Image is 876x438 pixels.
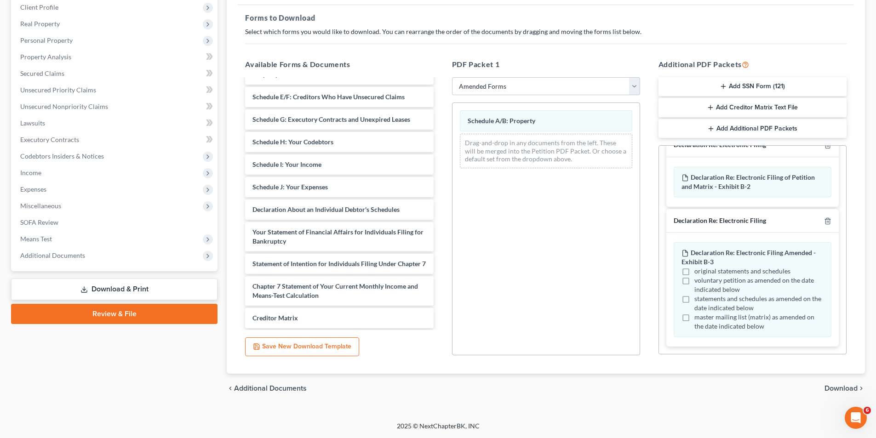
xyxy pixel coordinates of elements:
span: Statement of Intention for Individuals Filing Under Chapter 7 [252,260,426,267]
span: Miscellaneous [20,202,61,210]
a: Download & Print [11,279,218,300]
span: Expenses [20,185,46,193]
a: Review & File [11,304,218,324]
span: Creditor Matrix [252,314,298,322]
span: Schedule A/B: Property [468,117,535,125]
span: original statements and schedules [694,267,790,275]
span: Your Statement of Financial Affairs for Individuals Filing for Bankruptcy [252,228,424,245]
a: Unsecured Priority Claims [13,82,218,98]
button: Add Creditor Matrix Text File [658,98,847,117]
button: Save New Download Template [245,337,359,357]
div: Drag-and-drop in any documents from the left. These will be merged into the Petition PDF Packet. ... [460,134,632,168]
button: Add Additional PDF Packets [658,119,847,138]
span: 6 [864,407,871,414]
i: chevron_right [858,385,865,392]
span: Schedule I: Your Income [252,160,321,168]
a: chevron_left Additional Documents [227,385,307,392]
iframe: Intercom live chat [845,407,867,429]
a: Secured Claims [13,65,218,82]
span: Schedule D: Creditors Who Hold Claims Secured by Property [252,61,400,78]
button: Add SSN Form (121) [658,77,847,97]
button: Download chevron_right [824,385,865,392]
span: Income [20,169,41,176]
div: Declaration Re: Electronic Filing [674,216,766,225]
span: Personal Property [20,36,73,44]
a: Executory Contracts [13,131,218,148]
a: Lawsuits [13,115,218,131]
div: 2025 © NextChapterBK, INC [176,421,700,438]
a: Unsecured Nonpriority Claims [13,98,218,115]
span: Additional Documents [234,385,307,392]
span: Executory Contracts [20,136,79,143]
span: Additional Documents [20,251,85,259]
span: Real Property [20,20,60,28]
span: statements and schedules as amended on the date indicated below [694,295,821,312]
h5: Additional PDF Packets [658,59,847,70]
i: chevron_left [227,385,234,392]
h5: Available Forms & Documents [245,59,433,70]
span: Schedule H: Your Codebtors [252,138,333,146]
span: master mailing list (matrix) as amended on the date indicated below [694,313,814,330]
span: Codebtors Insiders & Notices [20,152,104,160]
span: SOFA Review [20,218,58,226]
span: Property Analysis [20,53,71,61]
span: Client Profile [20,3,58,11]
span: voluntary petition as amended on the date indicated below [694,276,814,293]
a: Property Analysis [13,49,218,65]
span: Unsecured Priority Claims [20,86,96,94]
span: Lawsuits [20,119,45,127]
span: Declaration About an Individual Debtor's Schedules [252,205,400,213]
div: Declaration Re: Electronic Filing Amended - Exhibit B-3 [674,242,831,337]
span: Schedule G: Executory Contracts and Unexpired Leases [252,115,410,123]
span: Schedule E/F: Creditors Who Have Unsecured Claims [252,93,405,101]
p: Select which forms you would like to download. You can rearrange the order of the documents by dr... [245,27,847,36]
span: Chapter 7 Statement of Your Current Monthly Income and Means-Test Calculation [252,282,418,299]
span: Means Test [20,235,52,243]
div: Declaration Re: Electronic Filing of Petition and Matrix - Exhibit B-2 [674,167,831,197]
span: Download [824,385,858,392]
span: Unsecured Nonpriority Claims [20,102,108,110]
h5: Forms to Download [245,12,847,23]
a: SOFA Review [13,214,218,231]
h5: PDF Packet 1 [452,59,640,70]
span: Schedule J: Your Expenses [252,183,328,191]
span: Secured Claims [20,69,64,77]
